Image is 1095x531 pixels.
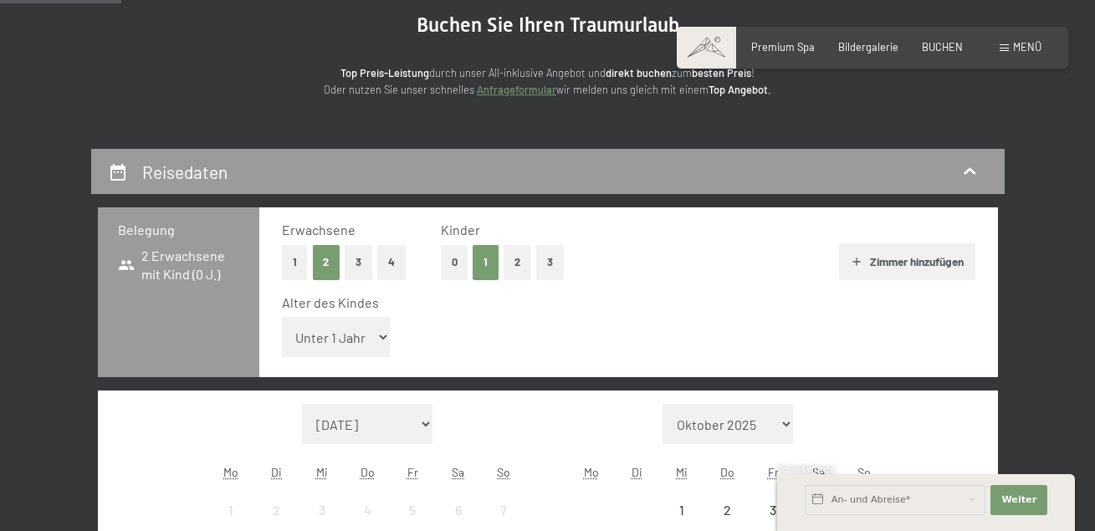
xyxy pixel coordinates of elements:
[282,222,356,237] span: Erwachsene
[282,245,308,279] button: 1
[536,245,564,279] button: 3
[407,465,418,479] abbr: Freitag
[345,245,372,279] button: 3
[584,465,599,479] abbr: Montag
[1001,493,1036,507] span: Weiter
[838,40,898,54] a: Bildergalerie
[751,40,815,54] a: Premium Spa
[361,465,375,479] abbr: Donnerstag
[768,465,779,479] abbr: Freitag
[316,465,328,479] abbr: Mittwoch
[606,66,672,79] strong: direkt buchen
[118,247,240,284] span: 2 Erwachsene mit Kind (0 J.)
[271,465,282,479] abbr: Dienstag
[922,40,963,54] a: BUCHEN
[377,245,406,279] button: 4
[340,66,429,79] strong: Top Preis-Leistung
[1013,40,1041,54] span: Menü
[118,221,240,239] h3: Belegung
[497,465,510,479] abbr: Sonntag
[777,464,835,474] span: Schnellanfrage
[504,245,531,279] button: 2
[441,245,468,279] button: 0
[990,485,1047,515] button: Weiter
[441,222,480,237] span: Kinder
[692,66,751,79] strong: besten Preis
[223,465,238,479] abbr: Montag
[709,83,771,96] strong: Top Angebot.
[417,13,679,37] span: Buchen Sie Ihren Traumurlaub
[142,161,228,182] h2: Reisedaten
[676,465,688,479] abbr: Mittwoch
[720,465,734,479] abbr: Donnerstag
[839,243,975,280] button: Zimmer hinzufügen
[282,294,962,312] div: Alter des Kindes
[213,64,883,99] p: durch unser All-inklusive Angebot und zum ! Oder nutzen Sie unser schnelles wir melden uns gleich...
[632,465,642,479] abbr: Dienstag
[473,245,499,279] button: 1
[452,465,464,479] abbr: Samstag
[477,83,556,96] a: Anfrageformular
[313,245,340,279] button: 2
